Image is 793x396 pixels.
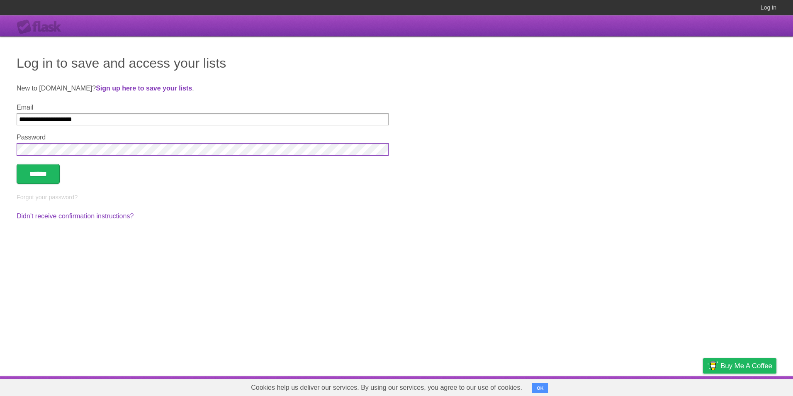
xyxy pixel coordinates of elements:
[724,378,776,394] a: Suggest a feature
[96,85,192,92] a: Sign up here to save your lists
[593,378,610,394] a: About
[620,378,654,394] a: Developers
[17,213,134,220] a: Didn't receive confirmation instructions?
[17,20,66,34] div: Flask
[17,53,776,73] h1: Log in to save and access your lists
[703,358,776,374] a: Buy me a coffee
[532,383,548,393] button: OK
[17,83,776,93] p: New to [DOMAIN_NAME]? .
[17,134,389,141] label: Password
[707,359,718,373] img: Buy me a coffee
[17,194,78,200] a: Forgot your password?
[17,104,389,111] label: Email
[243,379,530,396] span: Cookies help us deliver our services. By using our services, you agree to our use of cookies.
[692,378,714,394] a: Privacy
[664,378,682,394] a: Terms
[720,359,772,373] span: Buy me a coffee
